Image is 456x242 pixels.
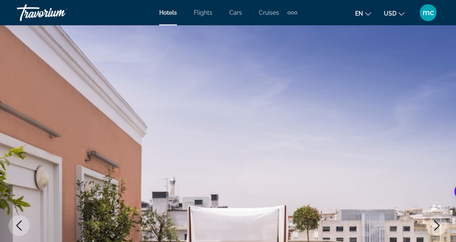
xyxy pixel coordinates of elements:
[259,9,279,16] a: Cruises
[422,208,449,235] iframe: Button to launch messaging window
[159,9,177,16] a: Hotels
[423,8,434,17] span: mc
[384,10,396,17] span: USD
[229,9,242,16] a: Cars
[355,7,371,19] button: Change language
[17,2,101,24] a: Travorium
[384,7,404,19] button: Change currency
[355,10,363,17] span: en
[417,4,439,22] button: User Menu
[8,215,30,236] button: Previous image
[194,9,212,16] a: Flights
[288,6,297,19] button: Extra navigation items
